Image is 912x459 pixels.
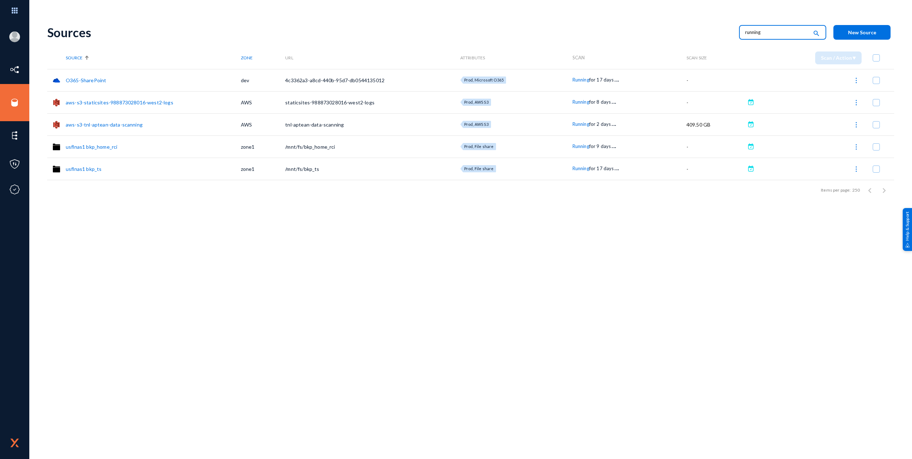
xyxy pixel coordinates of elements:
[877,183,891,197] button: Next page
[66,99,173,105] a: aws-s3-staticsites-988873028016-west2-logs
[9,159,20,169] img: icon-policies.svg
[53,143,60,151] img: localfs.svg
[573,121,589,127] span: Running
[66,55,83,60] span: Source
[464,78,504,82] span: Prod, Microsoft O365
[573,143,589,149] span: Running
[53,165,60,173] img: localfs.svg
[618,163,619,172] span: .
[611,97,613,105] span: .
[241,91,286,113] td: AWS
[9,31,20,42] img: blank-profile-picture.png
[9,130,20,141] img: icon-elements.svg
[618,74,619,83] span: .
[241,55,253,60] span: Zone
[47,25,732,40] div: Sources
[687,91,745,113] td: -
[285,99,375,105] span: staticsites-988873028016-west2-logs
[613,141,615,149] span: .
[853,166,860,173] img: icon-more.svg
[9,97,20,108] img: icon-sources.svg
[285,77,385,83] span: 4c3362a3-a8cd-440b-95d7-db0544135012
[464,100,489,104] span: Prod, AWS S3
[616,74,618,83] span: .
[589,143,611,149] span: for 9 days
[66,55,241,60] div: Source
[853,143,860,150] img: icon-more.svg
[615,97,616,105] span: .
[241,69,286,91] td: dev
[53,121,60,129] img: s3.png
[464,122,489,127] span: Prod, AWS S3
[460,55,485,60] span: Attributes
[616,163,618,172] span: .
[903,208,912,251] div: Help & Support
[573,166,589,171] span: Running
[589,121,611,127] span: for 2 days
[53,99,60,107] img: s3.png
[853,121,860,128] img: icon-more.svg
[615,141,616,149] span: .
[589,99,611,105] span: for 8 days
[241,113,286,135] td: AWS
[613,97,615,105] span: .
[833,25,891,40] button: New Source
[241,158,286,180] td: zone1
[687,69,745,91] td: -
[9,184,20,195] img: icon-compliance.svg
[611,119,613,127] span: .
[573,99,589,105] span: Running
[66,166,101,172] a: usflnas1 bkp_ts
[848,29,876,35] span: New Source
[9,64,20,75] img: icon-inventory.svg
[4,3,25,18] img: app launcher
[573,55,585,60] span: Scan
[66,144,117,150] a: usflnas1 bkp_home_rci
[573,77,589,83] span: Running
[611,141,613,149] span: .
[853,77,860,84] img: icon-more.svg
[687,113,745,135] td: 409.50 GB
[589,166,614,171] span: for 17 days
[745,27,808,38] input: Filter
[285,144,335,150] span: /mnt/fs/bkp_home_rci
[852,187,860,193] div: 250
[687,135,745,158] td: -
[812,29,821,39] mat-icon: search
[615,119,616,127] span: .
[241,55,286,60] div: Zone
[285,122,344,128] span: tnl-aptean-data-scanning
[241,135,286,158] td: zone1
[613,119,615,127] span: .
[821,187,851,193] div: Items per page:
[589,77,614,83] span: for 17 days
[285,55,293,60] span: URL
[66,122,143,128] a: aws-s3-tnl-aptean-data-scanning
[464,166,494,171] span: Prod, File share
[905,243,910,247] img: help_support.svg
[66,77,106,83] a: O365-SharePoint
[464,144,494,149] span: Prod, File share
[53,76,60,84] img: onedrive.png
[614,163,616,172] span: .
[687,55,707,60] span: Scan Size
[853,99,860,106] img: icon-more.svg
[614,74,616,83] span: .
[687,158,745,180] td: -
[863,183,877,197] button: Previous page
[285,166,319,172] span: /mnt/fs/bkp_ts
